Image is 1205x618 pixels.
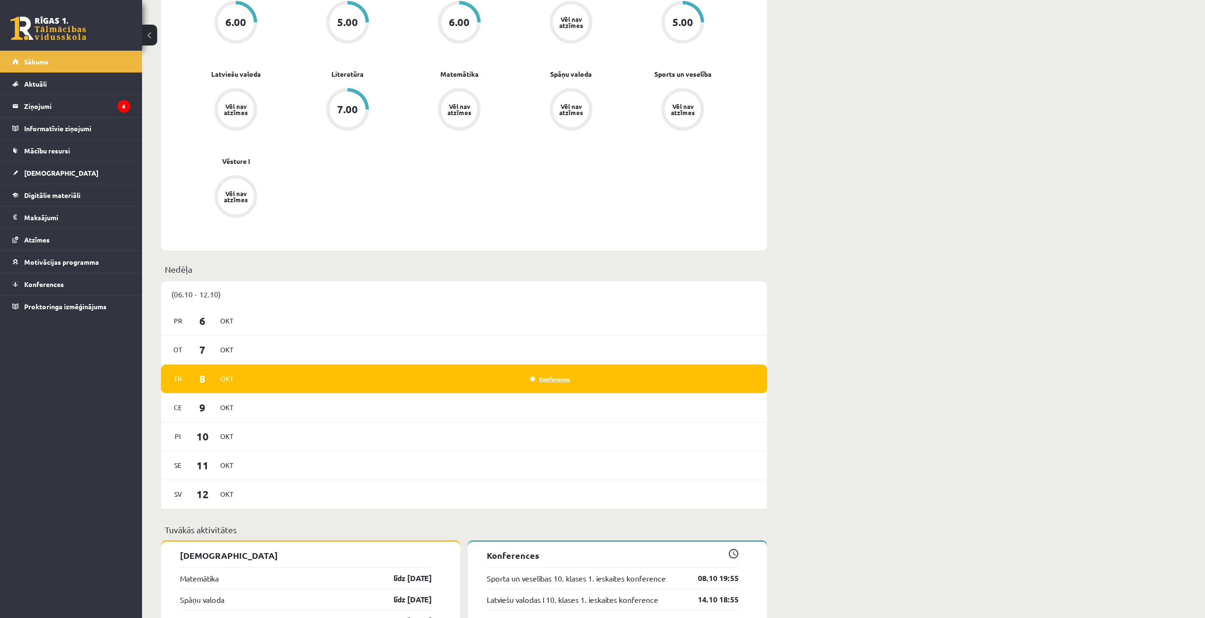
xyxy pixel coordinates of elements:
[684,594,739,605] a: 14.10 18:55
[627,88,739,133] a: Vēl nav atzīmes
[558,103,584,116] div: Vēl nav atzīmes
[487,573,666,584] a: Sporta un veselības 10. klases 1. ieskaites konference
[180,594,224,605] a: Spāņu valoda
[530,375,570,383] a: Konference
[24,258,99,266] span: Motivācijas programma
[188,400,217,415] span: 9
[117,100,130,113] i: 6
[180,175,292,220] a: Vēl nav atzīmes
[292,1,403,45] a: 5.00
[337,104,358,115] div: 7.00
[669,103,696,116] div: Vēl nav atzīmes
[217,342,237,357] span: Okt
[24,280,64,288] span: Konferences
[654,69,712,79] a: Sports un veselība
[24,206,130,228] legend: Maksājumi
[180,88,292,133] a: Vēl nav atzīmes
[180,549,432,562] p: [DEMOGRAPHIC_DATA]
[161,281,767,307] div: (06.10 - 12.10)
[12,51,130,72] a: Sākums
[403,88,515,133] a: Vēl nav atzīmes
[24,169,98,177] span: [DEMOGRAPHIC_DATA]
[225,17,246,27] div: 6.00
[12,140,130,161] a: Mācību resursi
[337,17,358,27] div: 5.00
[180,573,219,584] a: Matemātika
[24,117,130,139] legend: Informatīvie ziņojumi
[24,302,107,311] span: Proktoringa izmēģinājums
[449,17,470,27] div: 6.00
[12,162,130,184] a: [DEMOGRAPHIC_DATA]
[12,73,130,95] a: Aktuāli
[550,69,592,79] a: Spāņu valoda
[188,371,217,386] span: 8
[515,1,627,45] a: Vēl nav atzīmes
[12,206,130,228] a: Maksājumi
[168,342,188,357] span: Ot
[377,594,432,605] a: līdz [DATE]
[12,273,130,295] a: Konferences
[487,549,739,562] p: Konferences
[24,95,130,117] legend: Ziņojumi
[168,429,188,444] span: Pi
[217,400,237,415] span: Okt
[12,296,130,317] a: Proktoringa izmēģinājums
[403,1,515,45] a: 6.00
[377,573,432,584] a: līdz [DATE]
[211,69,261,79] a: Latviešu valoda
[487,594,658,605] a: Latviešu valodas I 10. klases 1. ieskaites konference
[168,458,188,473] span: Se
[446,103,473,116] div: Vēl nav atzīmes
[165,263,763,276] p: Nedēļa
[558,16,584,28] div: Vēl nav atzīmes
[12,117,130,139] a: Informatīvie ziņojumi
[684,573,739,584] a: 08.10 19:55
[188,429,217,444] span: 10
[180,1,292,45] a: 6.00
[217,313,237,328] span: Okt
[168,313,188,328] span: Pr
[217,371,237,386] span: Okt
[12,229,130,251] a: Atzīmes
[24,191,80,199] span: Digitālie materiāli
[168,487,188,502] span: Sv
[515,88,627,133] a: Vēl nav atzīmes
[222,156,250,166] a: Vēsture I
[12,95,130,117] a: Ziņojumi6
[627,1,739,45] a: 5.00
[188,342,217,358] span: 7
[223,190,249,203] div: Vēl nav atzīmes
[12,251,130,273] a: Motivācijas programma
[440,69,479,79] a: Matemātika
[217,487,237,502] span: Okt
[12,184,130,206] a: Digitālie materiāli
[223,103,249,116] div: Vēl nav atzīmes
[331,69,364,79] a: Literatūra
[168,371,188,386] span: Tr
[24,57,48,66] span: Sākums
[217,458,237,473] span: Okt
[24,146,70,155] span: Mācību resursi
[672,17,693,27] div: 5.00
[165,523,763,536] p: Tuvākās aktivitātes
[168,400,188,415] span: Ce
[188,457,217,473] span: 11
[24,80,47,88] span: Aktuāli
[188,313,217,329] span: 6
[24,235,50,244] span: Atzīmes
[292,88,403,133] a: 7.00
[10,17,86,40] a: Rīgas 1. Tālmācības vidusskola
[188,486,217,502] span: 12
[217,429,237,444] span: Okt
